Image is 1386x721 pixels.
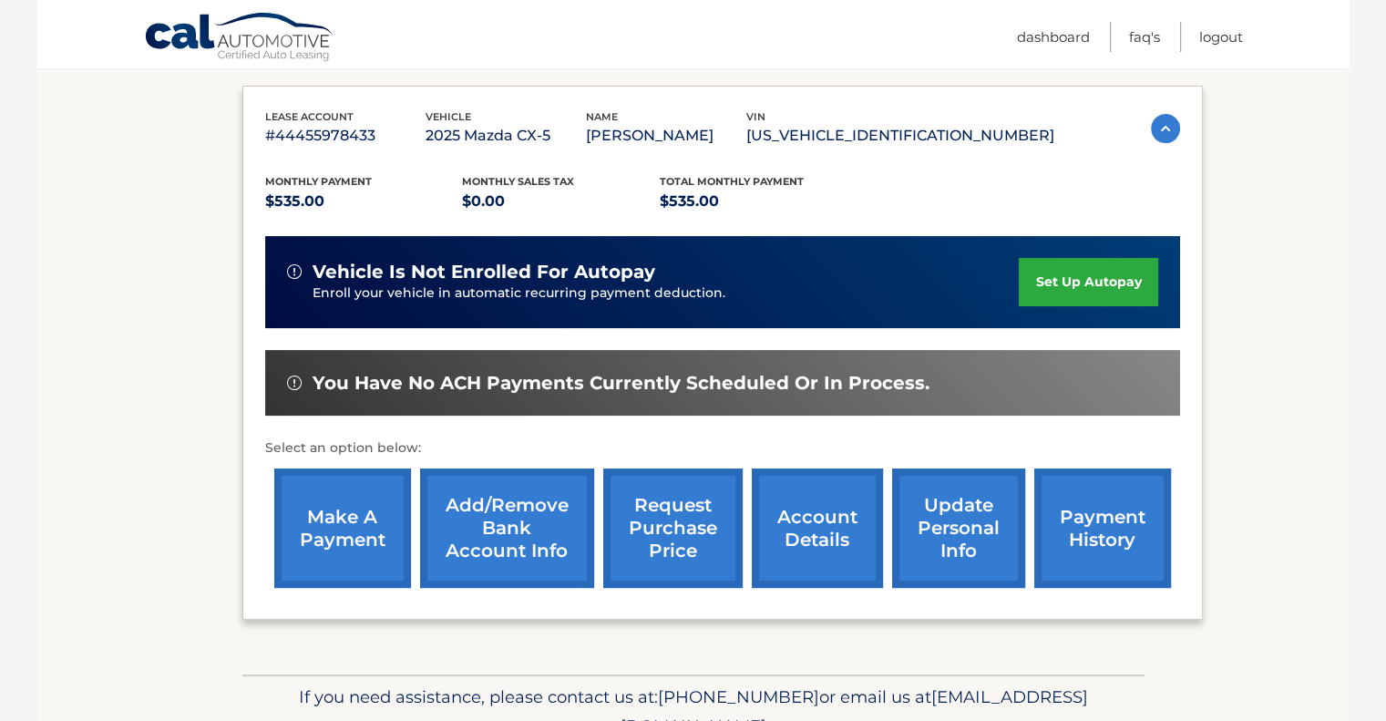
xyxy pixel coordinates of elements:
[313,283,1020,304] p: Enroll your vehicle in automatic recurring payment deduction.
[1034,469,1171,588] a: payment history
[265,438,1180,459] p: Select an option below:
[426,123,586,149] p: 2025 Mazda CX-5
[426,110,471,123] span: vehicle
[274,469,411,588] a: make a payment
[265,189,463,214] p: $535.00
[265,123,426,149] p: #44455978433
[287,376,302,390] img: alert-white.svg
[265,175,372,188] span: Monthly Payment
[603,469,743,588] a: request purchase price
[420,469,594,588] a: Add/Remove bank account info
[660,175,804,188] span: Total Monthly Payment
[746,110,765,123] span: vin
[313,261,655,283] span: vehicle is not enrolled for autopay
[746,123,1054,149] p: [US_VEHICLE_IDENTIFICATION_NUMBER]
[287,264,302,279] img: alert-white.svg
[892,469,1025,588] a: update personal info
[1199,22,1243,52] a: Logout
[660,189,857,214] p: $535.00
[313,372,929,395] span: You have no ACH payments currently scheduled or in process.
[265,110,354,123] span: lease account
[586,110,618,123] span: name
[462,175,574,188] span: Monthly sales Tax
[1017,22,1090,52] a: Dashboard
[752,469,883,588] a: account details
[144,12,335,65] a: Cal Automotive
[1151,114,1180,143] img: accordion-active.svg
[462,189,660,214] p: $0.00
[1019,258,1157,306] a: set up autopay
[658,686,819,707] span: [PHONE_NUMBER]
[1129,22,1160,52] a: FAQ's
[586,123,746,149] p: [PERSON_NAME]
